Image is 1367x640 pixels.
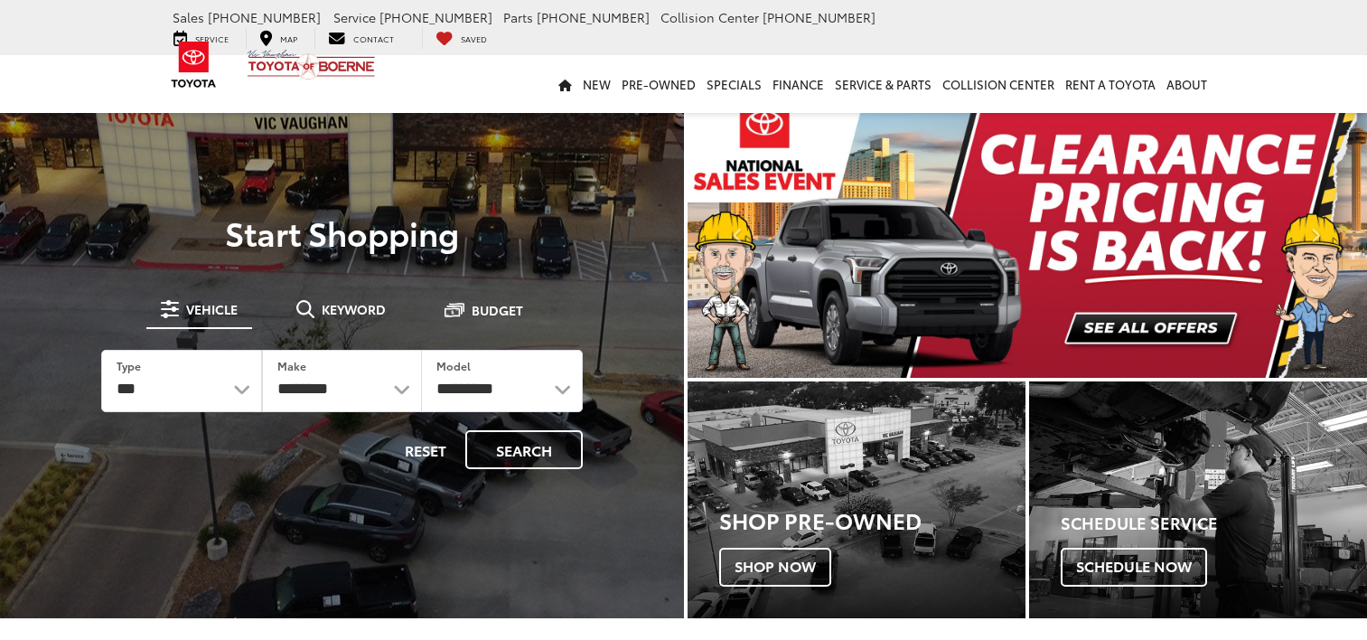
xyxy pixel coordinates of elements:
a: Finance [767,55,829,113]
span: [PHONE_NUMBER] [537,8,650,26]
span: [PHONE_NUMBER] [208,8,321,26]
a: Home [553,55,577,113]
a: Schedule Service Schedule Now [1029,381,1367,618]
a: About [1161,55,1213,113]
span: Saved [461,33,487,44]
span: Schedule Now [1061,548,1207,586]
a: New [577,55,616,113]
span: Sales [173,8,204,26]
span: Contact [353,33,394,44]
a: Service [160,28,242,48]
span: Parts [503,8,533,26]
span: Map [280,33,297,44]
img: Toyota [160,35,228,94]
span: Vehicle [186,303,238,315]
img: Vic Vaughan Toyota of Boerne [247,49,376,80]
label: Make [277,358,306,373]
button: Search [465,430,583,469]
label: Model [436,358,471,373]
button: Reset [389,430,462,469]
h3: Shop Pre-Owned [719,508,1025,532]
span: [PHONE_NUMBER] [379,8,492,26]
span: Service [195,33,229,44]
a: Contact [314,28,407,48]
span: Budget [472,304,523,316]
a: Map [246,28,311,48]
a: My Saved Vehicles [422,28,501,48]
p: Start Shopping [76,214,608,250]
span: Collision Center [660,8,759,26]
div: Toyota [1029,381,1367,618]
div: Toyota [688,381,1025,618]
a: Pre-Owned [616,55,701,113]
span: Keyword [322,303,386,315]
a: Shop Pre-Owned Shop Now [688,381,1025,618]
a: Rent a Toyota [1060,55,1161,113]
label: Type [117,358,141,373]
a: Collision Center [937,55,1060,113]
h4: Schedule Service [1061,514,1367,532]
a: Specials [701,55,767,113]
span: Shop Now [719,548,831,586]
a: Service & Parts: Opens in a new tab [829,55,937,113]
button: Click to view previous picture. [688,127,790,342]
span: Service [333,8,376,26]
button: Click to view next picture. [1265,127,1367,342]
span: [PHONE_NUMBER] [763,8,875,26]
